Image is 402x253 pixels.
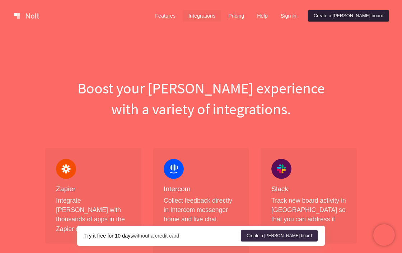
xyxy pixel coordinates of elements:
[84,233,133,239] strong: Try it free for 10 days
[373,224,395,246] iframe: Chatra live chat
[308,10,389,22] a: Create a [PERSON_NAME] board
[84,232,241,239] div: without a credit card
[56,196,131,234] p: Integrate [PERSON_NAME] with thousands of apps in the Zapier ecosystem.
[271,185,346,194] h4: Slack
[164,196,238,224] p: Collect feedback directly in Intercom messenger home and live chat.
[149,10,181,22] a: Features
[223,10,250,22] a: Pricing
[251,10,274,22] a: Help
[39,78,363,119] h1: Boost your [PERSON_NAME] experience with a variety of integrations.
[56,185,131,194] h4: Zapier
[241,230,318,241] a: Create a [PERSON_NAME] board
[275,10,302,22] a: Sign in
[183,10,221,22] a: Integrations
[164,185,238,194] h4: Intercom
[271,196,346,234] p: Track new board activity in [GEOGRAPHIC_DATA] so that you can address it quickly.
